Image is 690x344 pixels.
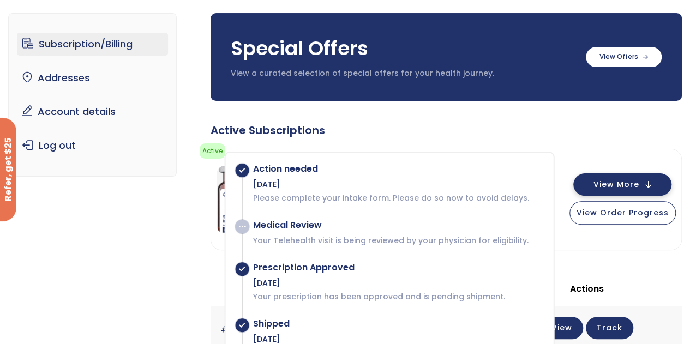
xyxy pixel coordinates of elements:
[17,134,168,157] a: Log out
[17,67,168,89] a: Addresses
[17,100,168,123] a: Account details
[541,317,583,339] a: View
[569,201,676,225] button: View Order Progress
[586,317,633,339] a: Track
[221,323,264,336] a: #1957847
[593,181,639,188] span: View More
[253,179,542,190] div: [DATE]
[253,262,542,273] div: Prescription Approved
[217,166,260,233] img: Sermorelin 3 Month Plan
[253,220,542,231] div: Medical Review
[577,207,669,218] span: View Order Progress
[231,35,575,62] h3: Special Offers
[17,33,168,56] a: Subscription/Billing
[211,123,682,138] div: Active Subscriptions
[253,291,542,302] p: Your prescription has been approved and is pending shipment.
[8,13,177,177] nav: Account pages
[573,173,671,196] button: View More
[253,164,542,174] div: Action needed
[200,143,225,159] span: Active
[253,277,542,288] div: [DATE]
[231,68,575,79] p: View a curated selection of special offers for your health journey.
[253,192,542,203] p: Please complete your intake form. Please do so now to avoid delays.
[253,318,542,329] div: Shipped
[570,282,604,295] span: Actions
[253,235,542,246] p: Your Telehealth visit is being reviewed by your physician for eligibility.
